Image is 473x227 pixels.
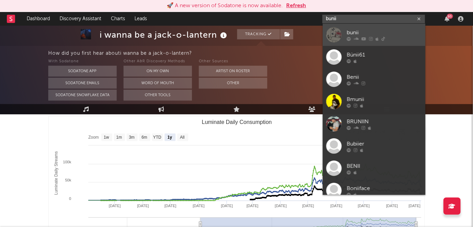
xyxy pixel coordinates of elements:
[202,119,272,125] text: Luminate Daily Consumption
[323,46,425,68] a: Bünii61
[347,28,422,37] div: bunii
[347,140,422,148] div: Bubiier
[48,66,117,77] button: Sodatone App
[221,204,233,208] text: [DATE]
[165,204,177,208] text: [DATE]
[347,162,422,170] div: BENII
[48,58,117,66] div: With Sodatone
[323,24,425,46] a: bunii
[347,73,422,81] div: Benii
[445,16,450,22] button: 93
[323,68,425,90] a: Benii
[63,160,71,164] text: 100k
[447,14,453,19] div: 93
[48,78,117,89] button: Sodatone Emails
[100,29,229,40] div: i wanna be a jack-o-lantern
[55,12,106,26] a: Discovery Assistant
[323,113,425,135] a: BRUNIIN
[331,204,343,208] text: [DATE]
[22,12,55,26] a: Dashboard
[109,204,121,208] text: [DATE]
[69,197,71,201] text: 0
[124,66,192,77] button: On My Own
[358,204,370,208] text: [DATE]
[347,51,422,59] div: Bünii61
[65,178,71,182] text: 50k
[323,135,425,157] a: Bubiier
[323,157,425,179] a: BENII
[199,66,267,77] button: Artist on Roster
[347,184,422,192] div: Boniiface
[237,29,280,39] button: Tracking
[409,204,421,208] text: [DATE]
[124,90,192,101] button: Other Tools
[322,15,425,23] input: Search for artists
[193,204,205,208] text: [DATE]
[124,58,192,66] div: Other A&R Discovery Methods
[302,204,314,208] text: [DATE]
[137,204,149,208] text: [DATE]
[124,78,192,89] button: Word Of Mouth
[247,204,259,208] text: [DATE]
[54,151,59,195] text: Luminate Daily Streams
[199,78,267,89] button: Other
[48,90,117,101] button: Sodatone Snowflake Data
[199,58,267,66] div: Other Sources
[275,204,287,208] text: [DATE]
[106,12,130,26] a: Charts
[347,95,422,103] div: Bmunii
[48,49,473,58] div: How did you first hear about i wanna be a jack-o-lantern ?
[347,117,422,126] div: BRUNIIN
[167,2,283,10] div: 🚀 A new version of Sodatone is now available.
[286,2,306,10] button: Refresh
[386,204,398,208] text: [DATE]
[323,179,425,202] a: Boniiface
[323,90,425,113] a: Bmunii
[130,12,152,26] a: Leads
